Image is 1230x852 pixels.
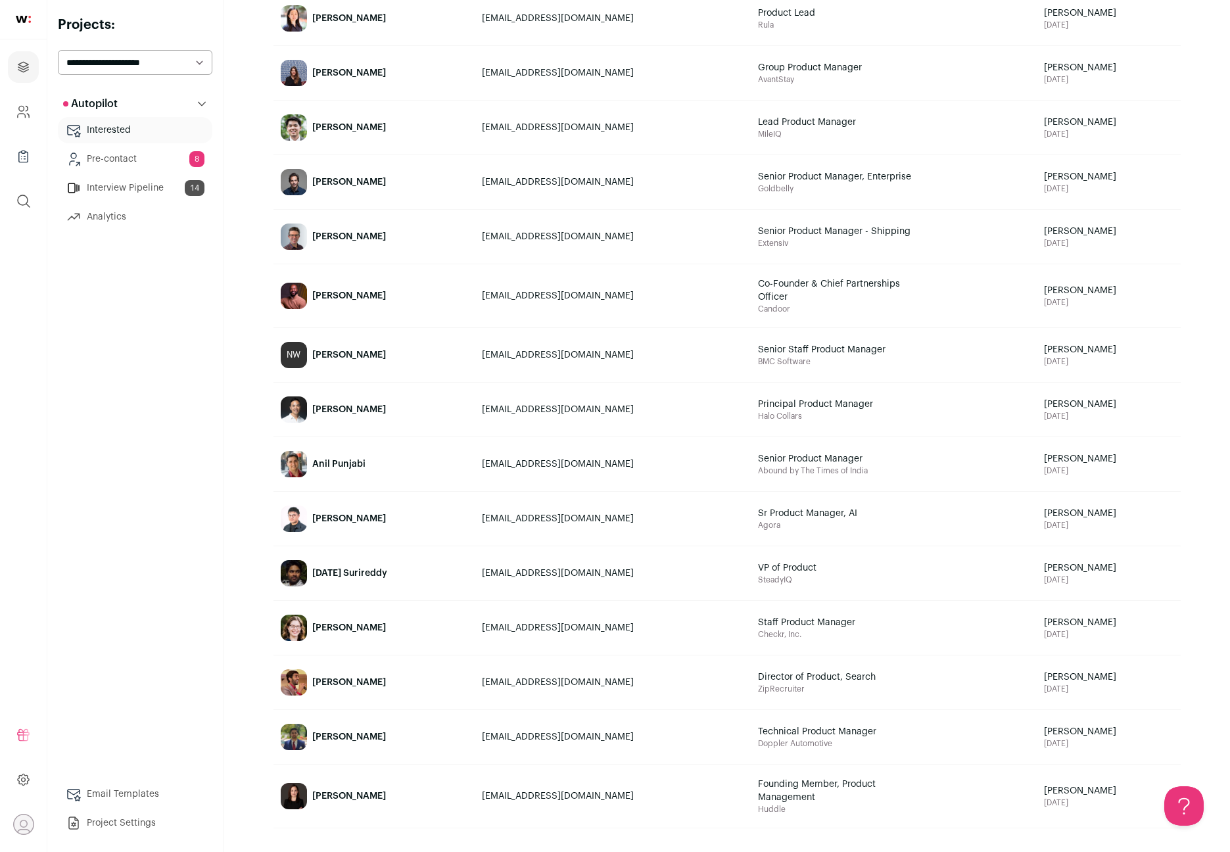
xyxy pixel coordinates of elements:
[1044,684,1173,694] span: [DATE]
[1044,616,1173,629] span: [PERSON_NAME]
[1044,129,1173,139] span: [DATE]
[274,383,475,436] a: [PERSON_NAME]
[482,12,745,25] div: [EMAIL_ADDRESS][DOMAIN_NAME]
[758,20,1031,30] span: Rula
[758,671,916,684] span: Director of Product, Search
[758,74,1031,85] span: AvantStay
[1164,786,1204,826] iframe: Help Scout Beacon - Open
[16,16,31,23] img: wellfound-shorthand-0d5821cbd27db2630d0214b213865d53afaa358527fdda9d0ea32b1df1b89c2c.svg
[758,411,1031,421] span: Halo Collars
[758,225,916,238] span: Senior Product Manager - Shipping
[758,238,1031,248] span: Extensiv
[482,621,745,634] div: [EMAIL_ADDRESS][DOMAIN_NAME]
[312,348,386,362] div: [PERSON_NAME]
[482,512,745,525] div: [EMAIL_ADDRESS][DOMAIN_NAME]
[8,96,39,128] a: Company and ATS Settings
[758,725,916,738] span: Technical Product Manager
[281,396,307,423] img: 5a4daf518ca626265b75adb562b33f7e3867652692cd45a7f7aae9426855e321
[274,492,475,545] a: [PERSON_NAME]
[1044,74,1173,85] span: [DATE]
[758,304,1031,314] span: Candoor
[758,61,916,74] span: Group Product Manager
[758,629,1031,640] span: Checkr, Inc.
[281,169,307,195] img: 381ff24bf86d55b3ffac5b1fa2c3980db22cfa1c41c54905deaf4b58fd87a3e2.jpg
[482,790,745,803] div: [EMAIL_ADDRESS][DOMAIN_NAME]
[312,676,386,689] div: [PERSON_NAME]
[1044,507,1173,520] span: [PERSON_NAME]
[1044,183,1173,194] span: [DATE]
[312,121,386,134] div: [PERSON_NAME]
[1044,520,1173,531] span: [DATE]
[312,567,387,580] div: [DATE] Surireddy
[758,452,916,465] span: Senior Product Manager
[281,506,307,532] img: ad7dbf52785b066b15d46504250639d329054dcae0751a870b6e04efb8374fb3
[482,730,745,744] div: [EMAIL_ADDRESS][DOMAIN_NAME]
[312,512,386,525] div: [PERSON_NAME]
[312,12,386,25] div: [PERSON_NAME]
[189,151,204,167] span: 8
[482,289,745,302] div: [EMAIL_ADDRESS][DOMAIN_NAME]
[758,616,916,629] span: Staff Product Manager
[758,343,916,356] span: Senior Staff Product Manager
[312,730,386,744] div: [PERSON_NAME]
[281,615,307,641] img: 89e3e9509df7819250ff9ad74b2406fe1b91e9041d12afb580e3061078514f0b
[1044,398,1173,411] span: [PERSON_NAME]
[274,210,475,263] a: [PERSON_NAME]
[758,561,916,575] span: VP of Product
[58,91,212,117] button: Autopilot
[1044,20,1173,30] span: [DATE]
[758,129,1031,139] span: MileIQ
[758,7,916,20] span: Product Lead
[482,458,745,471] div: [EMAIL_ADDRESS][DOMAIN_NAME]
[281,451,307,477] img: 30584d966348822e3c9cf191d87e72df2564c1ab1f7829d0c7ae5640e65d235b.jpg
[274,265,475,327] a: [PERSON_NAME]
[1044,784,1173,797] span: [PERSON_NAME]
[274,547,475,600] a: [DATE] Surireddy
[1044,561,1173,575] span: [PERSON_NAME]
[312,66,386,80] div: [PERSON_NAME]
[1044,738,1173,749] span: [DATE]
[1044,238,1173,248] span: [DATE]
[758,277,916,304] span: Co-Founder & Chief Partnerships Officer
[482,403,745,416] div: [EMAIL_ADDRESS][DOMAIN_NAME]
[281,783,307,809] img: 4c41222cf398a7958203c89aaf5f50431e4c3c636cdeb9b0923678b61e4d8198
[758,520,1031,531] span: Agora
[312,403,386,416] div: [PERSON_NAME]
[482,176,745,189] div: [EMAIL_ADDRESS][DOMAIN_NAME]
[185,180,204,196] span: 14
[1044,411,1173,421] span: [DATE]
[1044,356,1173,367] span: [DATE]
[758,778,916,804] span: Founding Member, Product Management
[1044,343,1173,356] span: [PERSON_NAME]
[482,567,745,580] div: [EMAIL_ADDRESS][DOMAIN_NAME]
[758,507,916,520] span: Sr Product Manager, AI
[8,51,39,83] a: Projects
[482,121,745,134] div: [EMAIL_ADDRESS][DOMAIN_NAME]
[274,101,475,154] a: [PERSON_NAME]
[58,204,212,230] a: Analytics
[1044,61,1173,74] span: [PERSON_NAME]
[1044,671,1173,684] span: [PERSON_NAME]
[1044,797,1173,808] span: [DATE]
[1044,297,1173,308] span: [DATE]
[1044,284,1173,297] span: [PERSON_NAME]
[1044,575,1173,585] span: [DATE]
[13,814,34,835] button: Open dropdown
[58,175,212,201] a: Interview Pipeline14
[1044,116,1173,129] span: [PERSON_NAME]
[758,116,916,129] span: Lead Product Manager
[758,804,1031,815] span: Huddle
[58,810,212,836] a: Project Settings
[758,183,1031,194] span: Goldbelly
[58,146,212,172] a: Pre-contact8
[281,560,307,586] img: 5d41f068aed280655a04c15ac470515a8106f2af7f0f0251e44cc823809275de
[1044,452,1173,465] span: [PERSON_NAME]
[58,117,212,143] a: Interested
[482,66,745,80] div: [EMAIL_ADDRESS][DOMAIN_NAME]
[312,790,386,803] div: [PERSON_NAME]
[758,170,916,183] span: Senior Product Manager, Enterprise
[8,141,39,172] a: Company Lists
[274,438,475,490] a: Anil Punjabi
[281,724,307,750] img: 3e2e86de55af4b933e47c2123dbf502d721da7dc8ac99465392cef46b0b7c581
[312,176,386,189] div: [PERSON_NAME]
